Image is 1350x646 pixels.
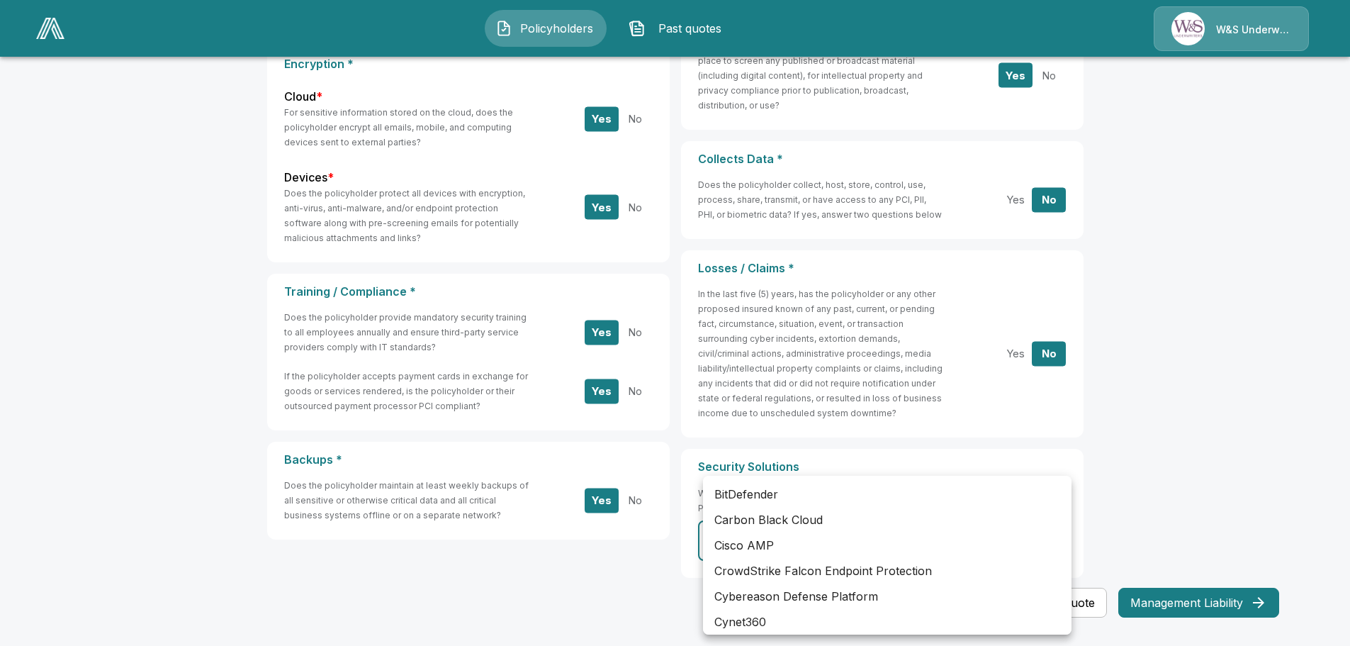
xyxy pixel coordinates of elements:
[703,609,1071,635] li: Cynet360
[703,507,1071,533] li: Carbon Black Cloud
[703,584,1071,609] li: Cybereason Defense Platform
[703,481,1071,507] li: BitDefender
[703,533,1071,558] li: Cisco AMP
[703,558,1071,584] li: CrowdStrike Falcon Endpoint Protection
